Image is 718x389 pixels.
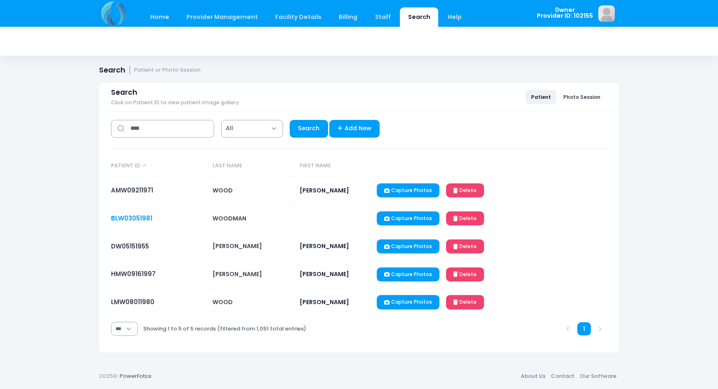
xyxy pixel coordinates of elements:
span: [PERSON_NAME] [300,270,349,278]
a: Delete [446,211,484,225]
a: 1 [577,322,591,336]
a: Facility Details [267,7,330,27]
a: Billing [331,7,366,27]
span: All [221,120,283,138]
a: LMW08011980 [111,298,154,306]
a: Search [290,120,328,138]
a: Photo Session [558,90,606,104]
a: Search [400,7,438,27]
th: Patient ID: activate to sort column descending [111,155,208,177]
span: [PERSON_NAME] [300,186,349,194]
a: PowerFotos [120,372,151,380]
a: Patient [526,90,556,104]
a: Capture Photos [377,183,439,197]
span: WOOD [213,298,233,306]
span: Search [111,88,137,97]
small: Patient or Photo Session [134,67,201,73]
a: BLW03051981 [111,214,152,223]
a: Provider Management [178,7,266,27]
a: Capture Photos [377,211,439,225]
span: Click on Patient ID to view patient image gallery [111,100,239,106]
a: Delete [446,183,484,197]
a: About Us [518,369,548,384]
a: Add New [329,120,380,138]
a: Staff [367,7,399,27]
a: Delete [446,295,484,309]
div: Showing 1 to 5 of 5 records (filtered from 1,051 total entries) [143,319,306,338]
a: AMW09211971 [111,186,153,194]
th: First Name: activate to sort column ascending [295,155,373,177]
a: Our Software [577,369,619,384]
span: 0wner Provider ID: 102155 [537,7,593,19]
img: image [598,5,615,22]
a: DW05151955 [111,242,149,251]
span: WOOD [213,186,233,194]
a: HMW09161997 [111,269,156,278]
a: Capture Photos [377,239,439,253]
h1: Search [99,66,201,75]
a: Delete [446,239,484,253]
span: [PERSON_NAME] [300,242,349,250]
a: Delete [446,267,484,281]
th: Last Name: activate to sort column ascending [208,155,295,177]
a: Home [142,7,177,27]
span: 2025© [99,372,117,380]
a: Capture Photos [377,267,439,281]
span: [PERSON_NAME] [213,242,262,250]
a: Contact [548,369,577,384]
span: [PERSON_NAME] [213,270,262,278]
a: Capture Photos [377,295,439,309]
span: All [226,124,233,133]
span: [PERSON_NAME] [300,298,349,306]
span: WOODMAN [213,214,246,223]
a: Help [440,7,470,27]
